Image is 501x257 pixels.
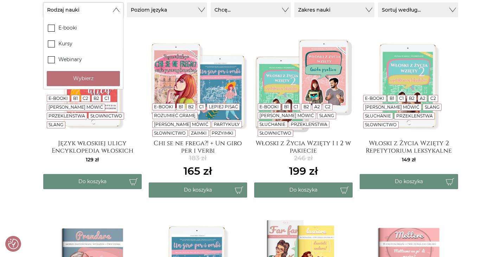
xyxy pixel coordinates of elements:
[73,96,78,101] a: B1
[365,122,397,127] a: Słownictwo
[188,104,194,109] a: B2
[294,2,374,17] button: Zakres nauki
[289,163,318,179] ins: 199
[254,140,353,154] a: Włoski z Życia Wzięty 1 i 2 w pakiecie
[184,163,212,179] ins: 165
[43,174,142,189] button: Do koszyka
[396,113,433,118] a: Przekleństwa
[49,104,103,110] a: [PERSON_NAME] mówić
[254,182,353,198] button: Do koszyka
[104,96,109,101] a: C1
[409,96,415,101] a: B2
[425,104,439,110] a: Slang
[44,36,123,52] label: Kursy
[303,104,309,109] a: B2
[214,122,240,127] a: Partykuły
[259,104,279,109] a: E-booki
[402,156,416,163] span: 149
[47,71,120,86] button: Wybierz
[390,96,394,101] a: B1
[90,113,122,118] a: Słownictwo
[360,140,458,154] a: Włoski z Życia Wzięty 2 Repetytorium leksykalne
[179,104,183,109] a: B1
[43,2,123,17] button: Rodzaj nauki
[259,130,291,136] a: Słownictwo
[43,17,123,89] div: Rodzaj nauki
[49,96,68,101] a: E-booki
[212,130,233,136] a: Przyimki
[365,104,419,110] a: [PERSON_NAME] mówić
[430,96,436,101] a: C2
[199,104,204,109] a: C1
[44,20,123,36] label: E-booki
[43,28,458,33] h3: E-booki
[8,239,19,249] img: Revisit consent button
[154,113,195,118] a: Rozumieć gramę
[211,2,291,17] button: Chcę...
[420,96,425,101] a: A2
[43,140,142,154] a: Język włoskiej ulicy Encyklopedia włoskich wulgaryzmów
[314,104,320,109] a: A2
[8,239,19,249] button: Preferencje co do zgód
[378,2,458,17] button: Sortuj według...
[365,113,391,118] a: Słuchanie
[94,96,99,101] a: B2
[86,156,99,163] span: 129
[149,140,247,154] a: Chi se ne frega?! + Un giro per i verbi
[294,104,298,109] a: C1
[325,104,330,109] a: C2
[291,122,327,127] a: Przekleństwa
[154,104,173,109] a: E-booki
[191,130,207,136] a: Zaimki
[284,104,289,109] a: B1
[49,122,63,127] a: Slang
[127,2,207,17] button: Poziom języka
[289,154,318,163] del: 246
[154,122,208,127] a: [PERSON_NAME] mówić
[259,113,314,118] a: [PERSON_NAME] mówić
[319,113,334,118] a: Slang
[154,130,186,136] a: Słownictwo
[365,96,384,101] a: E-booki
[209,104,238,109] a: Lepiej pisać
[83,96,88,101] a: C2
[149,182,247,198] button: Do koszyka
[49,113,85,118] a: Przekleństwa
[360,174,458,189] button: Do koszyka
[184,154,212,163] del: 183
[259,122,285,127] a: Słuchanie
[399,96,404,101] a: C1
[44,52,123,68] label: Webinary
